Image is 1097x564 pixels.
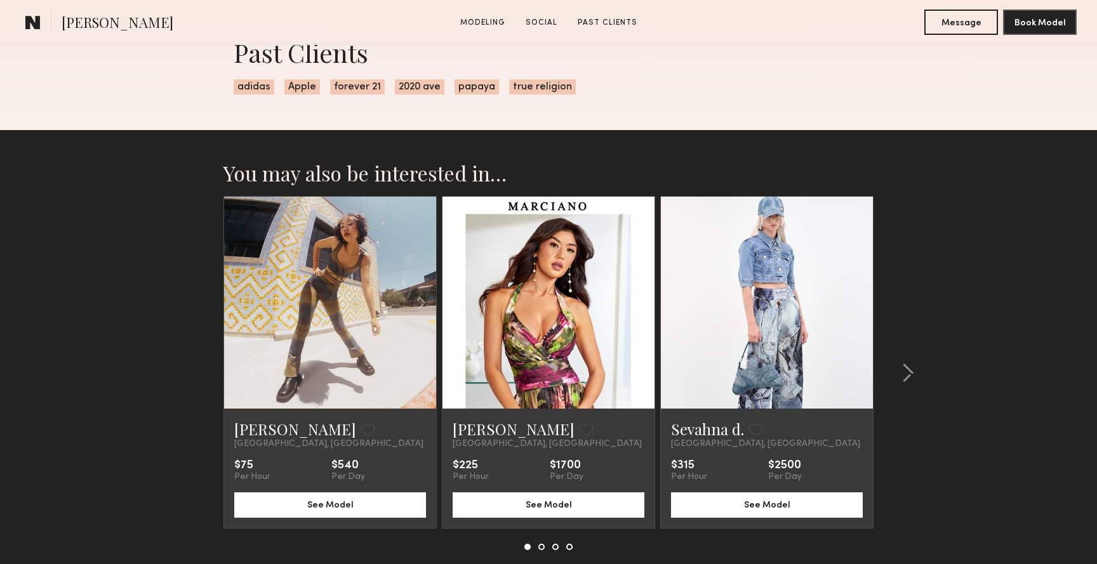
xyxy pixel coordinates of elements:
[331,472,365,482] div: Per Day
[223,161,874,186] h2: You may also be interested in…
[234,499,426,509] a: See Model
[234,492,426,518] button: See Model
[234,419,356,439] a: [PERSON_NAME]
[768,472,802,482] div: Per Day
[1003,10,1077,35] button: Book Model
[234,439,423,449] span: [GEOGRAPHIC_DATA], [GEOGRAPHIC_DATA]
[453,459,489,472] div: $225
[453,419,575,439] a: [PERSON_NAME]
[234,79,274,95] span: adidas
[453,472,489,482] div: Per Hour
[453,439,642,449] span: [GEOGRAPHIC_DATA], [GEOGRAPHIC_DATA]
[509,79,576,95] span: true religion
[671,472,707,482] div: Per Hour
[671,492,863,518] button: See Model
[671,499,863,509] a: See Model
[331,459,365,472] div: $540
[573,17,642,29] a: Past Clients
[330,79,385,95] span: forever 21
[455,17,510,29] a: Modeling
[284,79,320,95] span: Apple
[1003,16,1077,27] a: Book Model
[924,10,998,35] button: Message
[234,459,270,472] div: $75
[62,13,173,35] span: [PERSON_NAME]
[395,79,444,95] span: 2020 ave
[550,472,583,482] div: Per Day
[455,79,499,95] span: papaya
[234,472,270,482] div: Per Hour
[671,459,707,472] div: $315
[671,419,744,439] a: Sevahna d.
[453,499,644,509] a: See Model
[521,17,562,29] a: Social
[453,492,644,518] button: See Model
[768,459,802,472] div: $2500
[671,439,860,449] span: [GEOGRAPHIC_DATA], [GEOGRAPHIC_DATA]
[550,459,583,472] div: $1700
[234,36,863,69] div: Past Clients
